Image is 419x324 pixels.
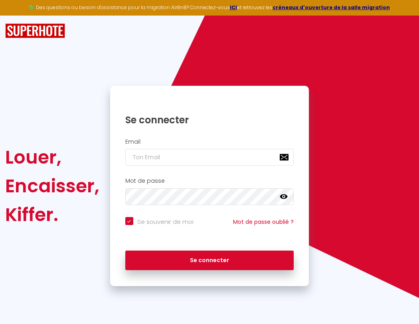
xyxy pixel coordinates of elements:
[125,178,294,184] h2: Mot de passe
[125,251,294,271] button: Se connecter
[125,149,294,166] input: Ton Email
[230,4,237,11] a: ICI
[5,172,99,200] div: Encaisser,
[125,138,294,145] h2: Email
[233,218,294,226] a: Mot de passe oublié ?
[125,114,294,126] h1: Se connecter
[273,4,390,11] a: créneaux d'ouverture de la salle migration
[5,24,65,38] img: SuperHote logo
[5,143,99,172] div: Louer,
[5,200,99,229] div: Kiffer.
